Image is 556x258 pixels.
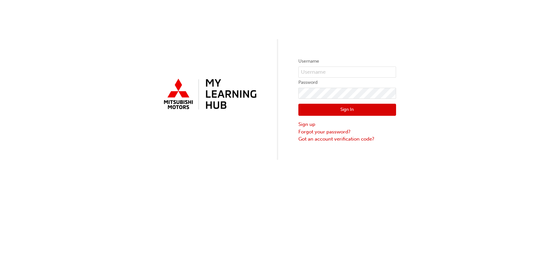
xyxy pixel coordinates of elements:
a: Sign up [298,121,396,128]
a: Forgot your password? [298,128,396,136]
img: mmal [160,76,258,113]
label: Password [298,79,396,86]
button: Sign In [298,104,396,116]
a: Got an account verification code? [298,135,396,143]
label: Username [298,57,396,65]
input: Username [298,67,396,78]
